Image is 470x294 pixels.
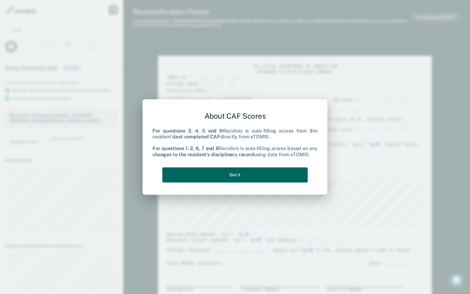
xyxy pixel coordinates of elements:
b: changes to the resident's disciplinary record [152,152,254,157]
div: About CAF Scores [152,107,318,125]
b: For questions 3, 4, 5 and 9 [152,128,223,134]
button: Got it [162,167,308,182]
b: last completed CAF [174,134,220,140]
div: Recidiviz is auto-filling scores from this resident's directly from eTOMIS. Recidiviz is auto-fil... [152,128,318,157]
b: For questions 1, 2, 6, 7 and 8 [152,146,219,152]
